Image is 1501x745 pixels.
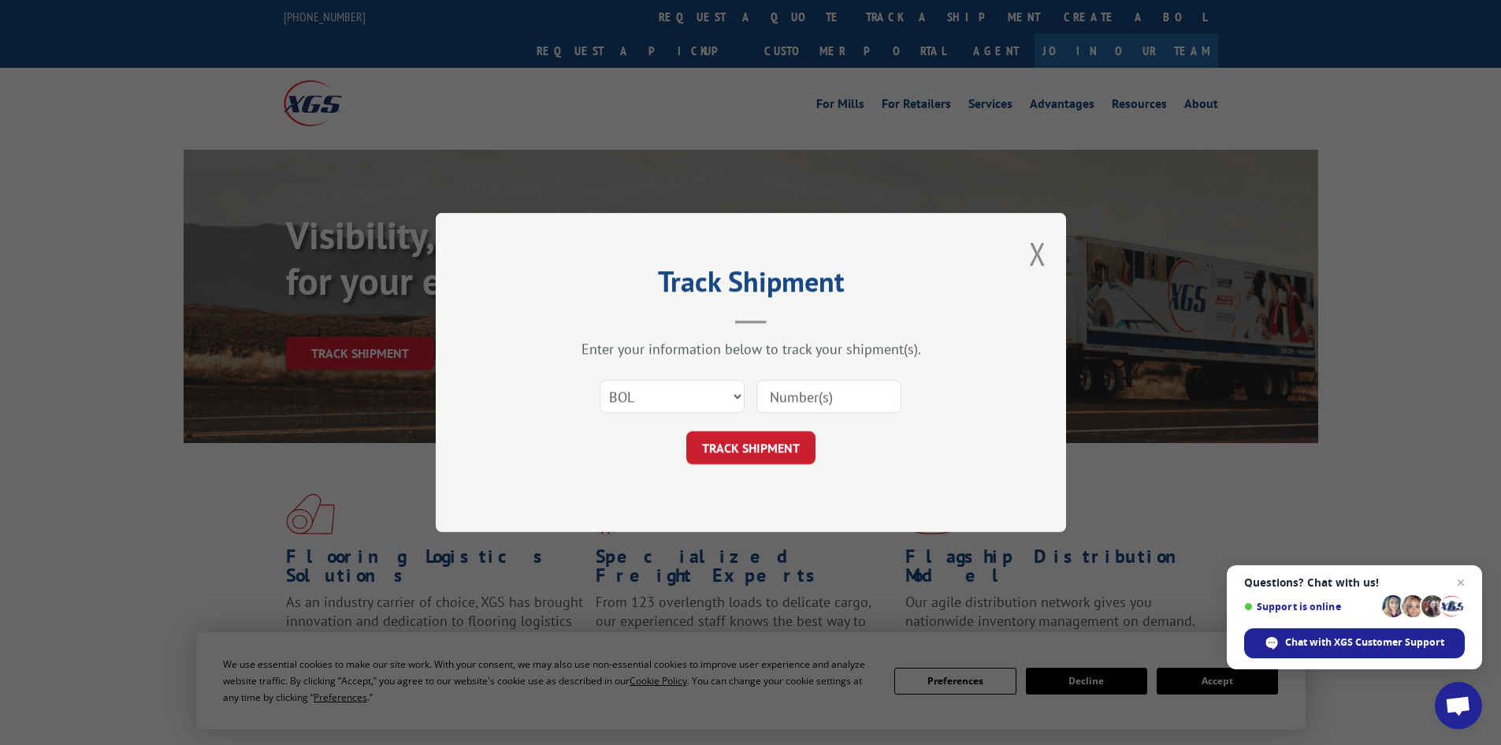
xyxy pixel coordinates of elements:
[1244,628,1465,658] span: Chat with XGS Customer Support
[686,431,816,464] button: TRACK SHIPMENT
[1029,233,1046,274] button: Close modal
[1244,601,1377,613] span: Support is online
[1244,576,1465,589] span: Questions? Chat with us!
[756,380,901,413] input: Number(s)
[515,270,987,300] h2: Track Shipment
[515,340,987,358] div: Enter your information below to track your shipment(s).
[1285,635,1444,650] span: Chat with XGS Customer Support
[1435,682,1482,729] a: Open chat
